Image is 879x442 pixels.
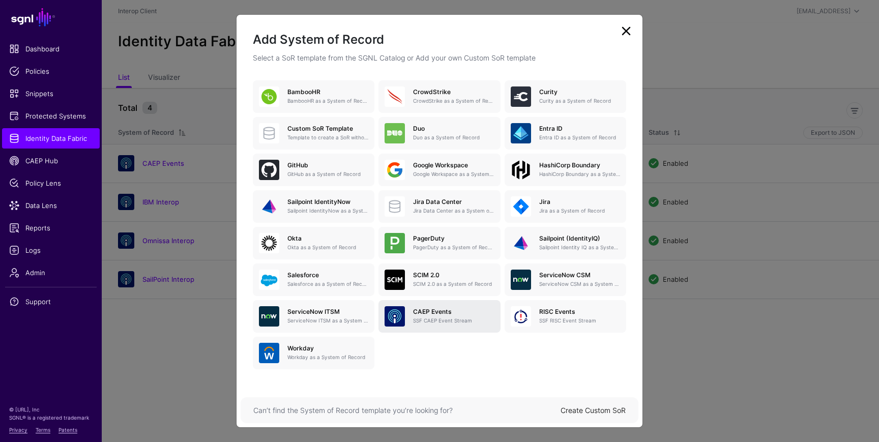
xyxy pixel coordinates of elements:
h5: PagerDuty [413,235,494,242]
img: svg+xml;base64,PHN2ZyB3aWR0aD0iNjQiIGhlaWdodD0iNjQiIHZpZXdCb3g9IjAgMCA2NCA2NCIgZmlsbD0ibm9uZSIgeG... [259,270,279,290]
p: Okta as a System of Record [287,244,368,251]
p: GitHub as a System of Record [287,170,368,178]
h5: Entra ID [539,125,620,132]
img: svg+xml;base64,PHN2ZyB3aWR0aD0iNjQiIGhlaWdodD0iNjQiIHZpZXdCb3g9IjAgMCA2NCA2NCIgZmlsbD0ibm9uZSIgeG... [259,233,279,253]
p: Salesforce as a System of Record [287,280,368,288]
a: ServiceNow CSMServiceNow CSM as a System of Record [505,263,626,296]
img: svg+xml;base64,PHN2ZyB3aWR0aD0iNjQiIGhlaWdodD0iNjQiIHZpZXdCb3g9IjAgMCA2NCA2NCIgZmlsbD0ibm9uZSIgeG... [385,233,405,253]
a: Entra IDEntra ID as a System of Record [505,117,626,150]
h5: Jira [539,198,620,205]
img: svg+xml;base64,PHN2ZyB3aWR0aD0iNjQiIGhlaWdodD0iNjQiIHZpZXdCb3g9IjAgMCA2NCA2NCIgZmlsbD0ibm9uZSIgeG... [385,123,405,143]
a: BambooHRBambooHR as a System of Record [253,80,374,113]
h5: ServiceNow ITSM [287,308,368,315]
p: Duo as a System of Record [413,134,494,141]
img: svg+xml;base64,PHN2ZyB3aWR0aD0iNjQiIGhlaWdodD0iNjQiIHZpZXdCb3g9IjAgMCA2NCA2NCIgZmlsbD0ibm9uZSIgeG... [259,196,279,217]
h5: Salesforce [287,272,368,279]
p: CrowdStrike as a System of Record [413,97,494,105]
img: svg+xml;base64,PHN2ZyB3aWR0aD0iNjQiIGhlaWdodD0iNjQiIHZpZXdCb3g9IjAgMCA2NCA2NCIgZmlsbD0ibm9uZSIgeG... [259,343,279,363]
img: svg+xml;base64,PHN2ZyB3aWR0aD0iNjQiIGhlaWdodD0iNjQiIHZpZXdCb3g9IjAgMCA2NCA2NCIgZmlsbD0ibm9uZSIgeG... [511,123,531,143]
p: ServiceNow ITSM as a System of Record [287,317,368,325]
a: SCIM 2.0SCIM 2.0 as a System of Record [378,263,500,296]
p: Sailpoint Identity IQ as a System of Record [539,244,620,251]
a: GitHubGitHub as a System of Record [253,154,374,186]
a: Jira Data CenterJira Data Center as a System of Record [378,190,500,223]
a: Google WorkspaceGoogle Workspace as a System of Record [378,154,500,186]
h5: Google Workspace [413,162,494,169]
p: Workday as a System of Record [287,353,368,361]
a: CrowdStrikeCrowdStrike as a System of Record [378,80,500,113]
p: HashiCorp Boundary as a System of Record [539,170,620,178]
a: OktaOkta as a System of Record [253,227,374,259]
div: Can’t find the System of Record template you’re looking for? [253,405,561,416]
p: PagerDuty as a System of Record [413,244,494,251]
img: svg+xml;base64,PHN2ZyB3aWR0aD0iNjQiIGhlaWdodD0iNjQiIHZpZXdCb3g9IjAgMCA2NCA2NCIgZmlsbD0ibm9uZSIgeG... [511,233,531,253]
p: SSF RISC Event Stream [539,317,620,325]
img: svg+xml;base64,PHN2ZyB3aWR0aD0iNjQiIGhlaWdodD0iNjQiIHZpZXdCb3g9IjAgMCA2NCA2NCIgZmlsbD0ibm9uZSIgeG... [385,306,405,327]
img: svg+xml;base64,PHN2ZyB3aWR0aD0iNjQiIGhlaWdodD0iNjQiIHZpZXdCb3g9IjAgMCA2NCA2NCIgZmlsbD0ibm9uZSIgeG... [385,160,405,180]
img: svg+xml;base64,PHN2ZyB3aWR0aD0iNjQiIGhlaWdodD0iNjQiIHZpZXdCb3g9IjAgMCA2NCA2NCIgZmlsbD0ibm9uZSIgeG... [259,160,279,180]
a: DuoDuo as a System of Record [378,117,500,150]
a: SalesforceSalesforce as a System of Record [253,263,374,296]
p: ServiceNow CSM as a System of Record [539,280,620,288]
img: svg+xml;base64,PHN2ZyB3aWR0aD0iNjQiIGhlaWdodD0iNjQiIHZpZXdCb3g9IjAgMCA2NCA2NCIgZmlsbD0ibm9uZSIgeG... [511,196,531,217]
img: svg+xml;base64,PHN2ZyB3aWR0aD0iNjQiIGhlaWdodD0iNjQiIHZpZXdCb3g9IjAgMCA2NCA2NCIgZmlsbD0ibm9uZSIgeG... [511,270,531,290]
p: Curity as a System of Record [539,97,620,105]
a: RISC EventsSSF RISC Event Stream [505,300,626,333]
a: CurityCurity as a System of Record [505,80,626,113]
a: Create Custom SoR [561,406,626,415]
a: HashiCorp BoundaryHashiCorp Boundary as a System of Record [505,154,626,186]
h5: GitHub [287,162,368,169]
img: svg+xml;base64,PHN2ZyB4bWxucz0iaHR0cDovL3d3dy53My5vcmcvMjAwMC9zdmciIHdpZHRoPSIxMDBweCIgaGVpZ2h0PS... [511,160,531,180]
img: svg+xml;base64,PHN2ZyB3aWR0aD0iNjQiIGhlaWdodD0iNjQiIHZpZXdCb3g9IjAgMCA2NCA2NCIgZmlsbD0ibm9uZSIgeG... [511,306,531,327]
h5: Custom SoR Template [287,125,368,132]
a: CAEP EventsSSF CAEP Event Stream [378,300,500,333]
h5: SCIM 2.0 [413,272,494,279]
h5: BambooHR [287,89,368,96]
p: Select a SoR template from the SGNL Catalog or Add your own Custom SoR template [253,52,626,63]
h5: CAEP Events [413,308,494,315]
p: Template to create a SoR without any entities, attributes or relationships. Once created, you can... [287,134,368,141]
h5: Duo [413,125,494,132]
p: Google Workspace as a System of Record [413,170,494,178]
a: Custom SoR TemplateTemplate to create a SoR without any entities, attributes or relationships. On... [253,117,374,150]
img: svg+xml;base64,PHN2ZyB3aWR0aD0iNjQiIGhlaWdodD0iNjQiIHZpZXdCb3g9IjAgMCA2NCA2NCIgZmlsbD0ibm9uZSIgeG... [259,306,279,327]
a: Sailpoint (IdentityIQ)Sailpoint Identity IQ as a System of Record [505,227,626,259]
h5: RISC Events [539,308,620,315]
h5: Okta [287,235,368,242]
p: Jira Data Center as a System of Record [413,207,494,215]
h5: HashiCorp Boundary [539,162,620,169]
p: SSF CAEP Event Stream [413,317,494,325]
h5: CrowdStrike [413,89,494,96]
p: BambooHR as a System of Record [287,97,368,105]
a: ServiceNow ITSMServiceNow ITSM as a System of Record [253,300,374,333]
a: WorkdayWorkday as a System of Record [253,337,374,369]
h5: Curity [539,89,620,96]
p: SCIM 2.0 as a System of Record [413,280,494,288]
a: PagerDutyPagerDuty as a System of Record [378,227,500,259]
h5: Workday [287,345,368,352]
p: Jira as a System of Record [539,207,620,215]
img: svg+xml;base64,PHN2ZyB3aWR0aD0iNjQiIGhlaWdodD0iNjQiIHZpZXdCb3g9IjAgMCA2NCA2NCIgZmlsbD0ibm9uZSIgeG... [511,86,531,107]
a: JiraJira as a System of Record [505,190,626,223]
p: Entra ID as a System of Record [539,134,620,141]
img: svg+xml;base64,PHN2ZyB3aWR0aD0iNjQiIGhlaWdodD0iNjQiIHZpZXdCb3g9IjAgMCA2NCA2NCIgZmlsbD0ibm9uZSIgeG... [385,270,405,290]
img: svg+xml;base64,PHN2ZyB3aWR0aD0iNjQiIGhlaWdodD0iNjQiIHZpZXdCb3g9IjAgMCA2NCA2NCIgZmlsbD0ibm9uZSIgeG... [259,86,279,107]
img: svg+xml;base64,PHN2ZyB3aWR0aD0iNjQiIGhlaWdodD0iNjQiIHZpZXdCb3g9IjAgMCA2NCA2NCIgZmlsbD0ibm9uZSIgeG... [385,86,405,107]
h5: Jira Data Center [413,198,494,205]
h5: Sailpoint IdentityNow [287,198,368,205]
h5: Sailpoint (IdentityIQ) [539,235,620,242]
h2: Add System of Record [253,31,626,48]
p: Sailpoint IdentityNow as a System of Record [287,207,368,215]
a: Sailpoint IdentityNowSailpoint IdentityNow as a System of Record [253,190,374,223]
h5: ServiceNow CSM [539,272,620,279]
